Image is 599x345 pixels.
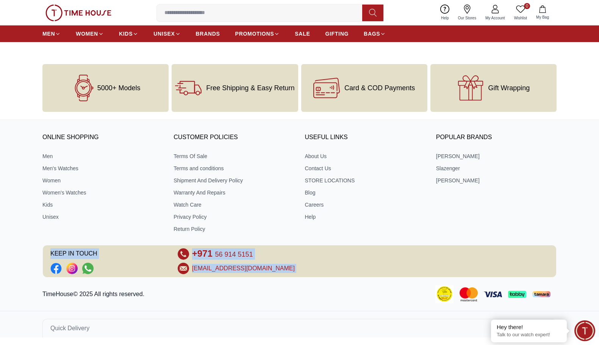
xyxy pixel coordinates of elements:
a: Terms Of Sale [174,152,294,160]
span: KEEP IN TOUCH [50,248,167,260]
a: Slazenger [436,165,557,172]
a: WOMEN [76,27,104,41]
h3: ONLINE SHOPPING [42,132,163,143]
a: Men [42,152,163,160]
a: Return Policy [174,225,294,233]
button: My Bag [532,4,554,22]
a: Our Stores [454,3,481,22]
a: Social Link [82,263,94,274]
span: BRANDS [196,30,220,38]
span: My Bag [533,14,552,20]
a: Help [305,213,425,221]
div: Chat Widget [574,320,595,341]
a: [PERSON_NAME] [436,152,557,160]
a: [EMAIL_ADDRESS][DOMAIN_NAME] [192,264,295,273]
a: [PERSON_NAME] [436,177,557,184]
img: ... [45,5,111,21]
a: Contact Us [305,165,425,172]
span: 56 914 5151 [215,251,253,258]
span: 5000+ Models [97,84,141,92]
p: TimeHouse© 2025 All rights reserved. [42,290,147,299]
a: About Us [305,152,425,160]
li: Facebook [50,263,62,274]
a: MEN [42,27,61,41]
h3: Popular Brands [436,132,557,143]
span: Gift Wrapping [488,84,530,92]
span: Free Shipping & Easy Return [206,84,294,92]
img: Consumer Payment [435,285,454,303]
a: Help [436,3,454,22]
a: Kids [42,201,163,209]
a: SALE [295,27,310,41]
span: BAGS [364,30,380,38]
a: GIFTING [325,27,349,41]
a: Social Link [66,263,78,274]
img: Visa [484,292,502,297]
span: WOMEN [76,30,98,38]
a: Women's Watches [42,189,163,196]
a: Women [42,177,163,184]
span: Our Stores [455,15,479,21]
a: UNISEX [153,27,180,41]
button: Quick Delivery [42,319,557,337]
a: Blog [305,189,425,196]
img: Mastercard [460,287,478,301]
a: BRANDS [196,27,220,41]
span: MEN [42,30,55,38]
a: BAGS [364,27,386,41]
a: Unisex [42,213,163,221]
span: 0 [524,3,530,9]
a: +971 56 914 5151 [192,248,253,260]
img: Tabby Payment [508,291,526,298]
img: Tamara Payment [532,291,551,297]
a: Privacy Policy [174,213,294,221]
span: My Account [482,15,508,21]
div: Hey there! [497,323,561,331]
span: Wishlist [511,15,530,21]
span: Help [438,15,452,21]
span: SALE [295,30,310,38]
span: KIDS [119,30,133,38]
h3: USEFUL LINKS [305,132,425,143]
a: STORE LOCATIONS [305,177,425,184]
h3: CUSTOMER POLICIES [174,132,294,143]
a: Social Link [50,263,62,274]
p: Talk to our watch expert! [497,332,561,338]
a: Men's Watches [42,165,163,172]
a: Watch Care [174,201,294,209]
a: Terms and conditions [174,165,294,172]
span: PROMOTIONS [235,30,274,38]
span: Quick Delivery [50,324,89,333]
span: UNISEX [153,30,175,38]
a: Careers [305,201,425,209]
a: Warranty And Repairs [174,189,294,196]
span: Card & COD Payments [344,84,415,92]
a: PROMOTIONS [235,27,280,41]
span: GIFTING [325,30,349,38]
a: Shipment And Delivery Policy [174,177,294,184]
a: 0Wishlist [510,3,532,22]
a: KIDS [119,27,138,41]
